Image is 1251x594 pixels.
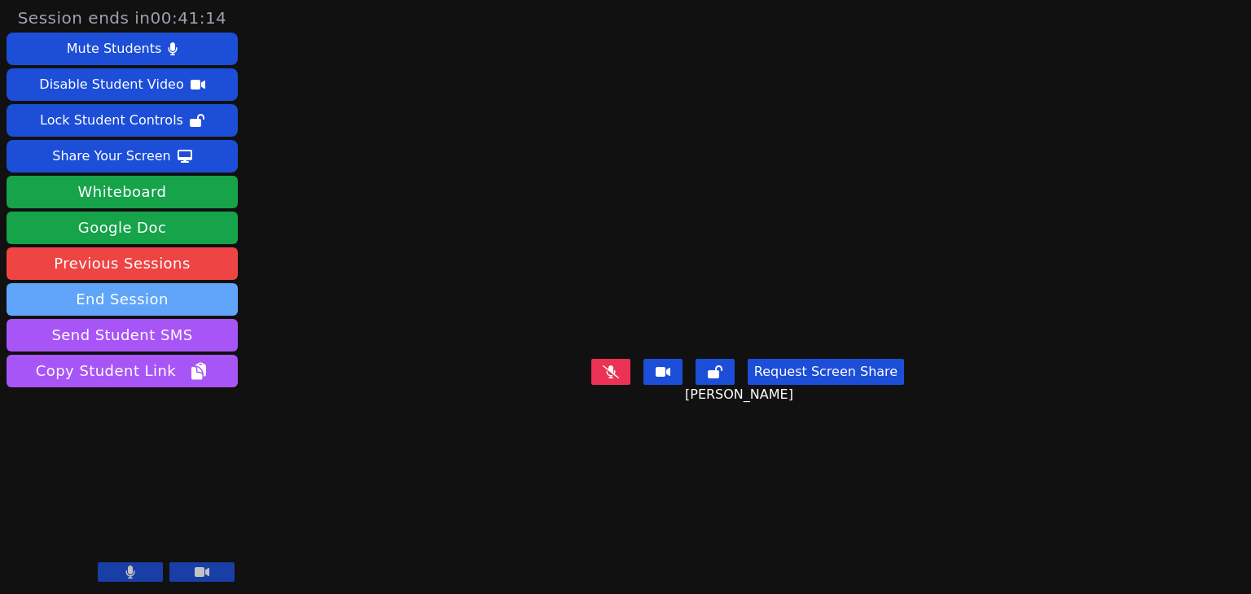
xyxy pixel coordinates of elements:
[7,212,238,244] a: Google Doc
[7,319,238,352] button: Send Student SMS
[36,360,208,382] span: Copy Student Link
[39,72,183,98] div: Disable Student Video
[18,7,227,29] span: Session ends in
[7,104,238,137] button: Lock Student Controls
[151,8,227,28] time: 00:41:14
[52,143,171,169] div: Share Your Screen
[7,283,238,316] button: End Session
[748,359,904,385] button: Request Screen Share
[40,107,183,133] div: Lock Student Controls
[7,140,238,173] button: Share Your Screen
[7,33,238,65] button: Mute Students
[67,36,161,62] div: Mute Students
[7,176,238,208] button: Whiteboard
[685,385,797,404] span: [PERSON_NAME]
[7,355,238,387] button: Copy Student Link
[7,247,238,280] a: Previous Sessions
[7,68,238,101] button: Disable Student Video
